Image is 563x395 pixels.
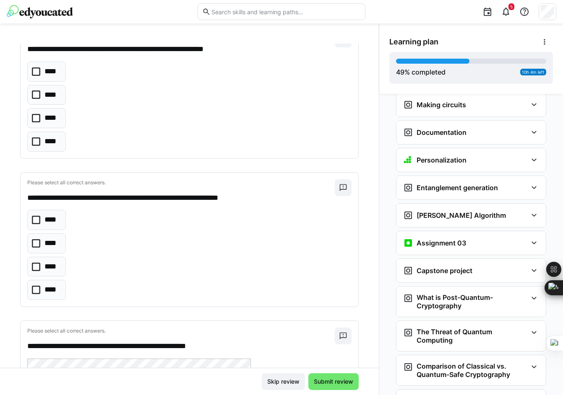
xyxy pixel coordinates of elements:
span: 5 [510,4,513,9]
input: Search skills and learning paths… [211,8,361,15]
span: Learning plan [389,37,438,46]
h3: The Threat of Quantum Computing [417,328,527,344]
button: Submit review [308,373,359,390]
span: 49 [396,68,404,76]
h3: Assignment 03 [417,239,466,247]
p: Please select all correct answers. [27,179,335,186]
h3: Capstone project [417,266,472,275]
span: Skip review [266,377,301,386]
button: Skip review [262,373,305,390]
span: 10h 4m left [522,70,545,75]
span: Submit review [313,377,354,386]
h3: Documentation [417,128,467,137]
p: Please select all correct answers. [27,328,335,334]
h3: What is Post-Quantum-Cryptography [417,293,527,310]
h3: Comparison of Classical vs. Quantum-Safe Cryptography [417,362,527,379]
h3: [PERSON_NAME] Algorithm [417,211,506,219]
h3: Making circuits [417,101,466,109]
h3: Personalization [417,156,467,164]
div: % completed [396,67,446,77]
h3: Entanglement generation [417,183,498,192]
